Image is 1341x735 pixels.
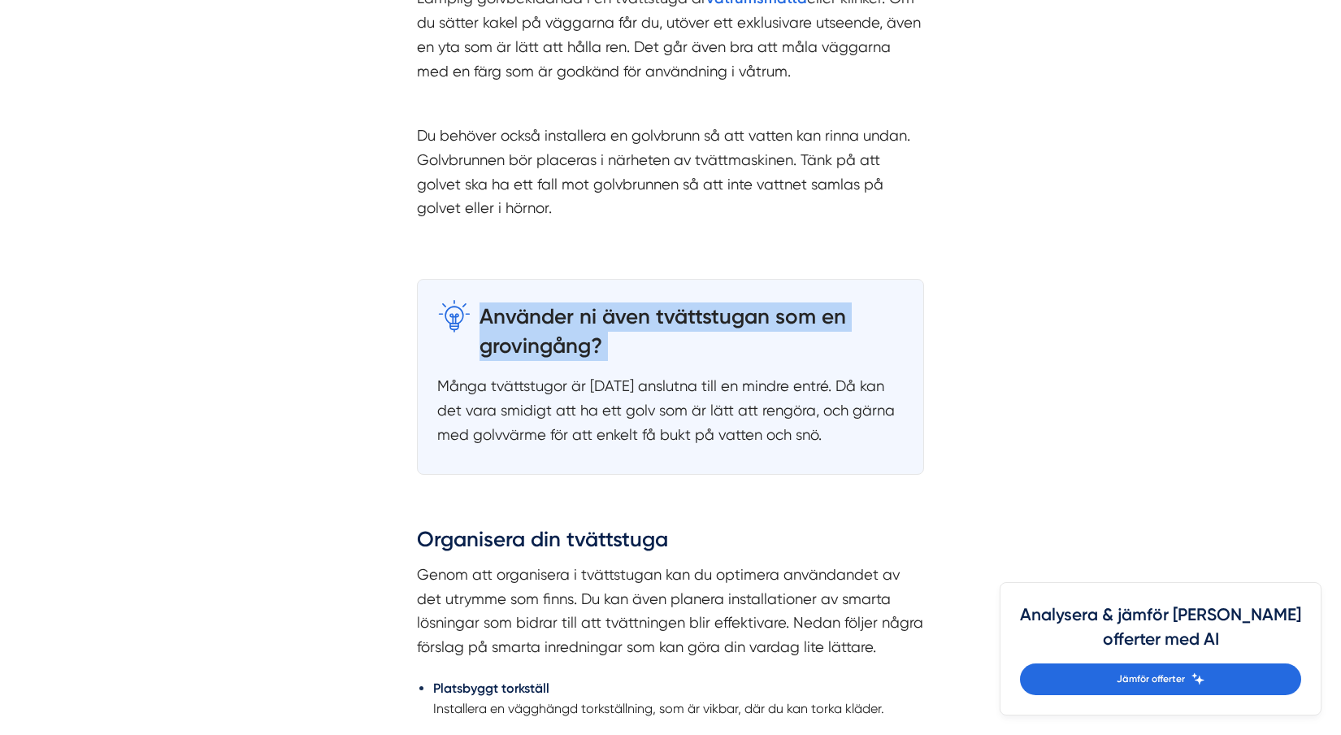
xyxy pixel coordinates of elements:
[433,681,549,696] strong: Platsbyggt torkställ
[433,678,924,720] li: Installera en vägghängd torkställning, som är vikbar, där du kan torka kläder.
[1020,663,1301,695] a: Jämför offerter
[417,124,924,220] p: Du behöver också installera en golvbrunn så att vatten kan rinna undan. Golvbrunnen bör placeras ...
[437,374,904,446] p: Många tvättstugor är [DATE] anslutna till en mindre entré. Då kan det vara smidigt att ha ett gol...
[1020,602,1301,663] h4: Analysera & jämför [PERSON_NAME] offerter med AI
[1117,672,1185,687] span: Jämför offerter
[417,525,924,563] h3: Organisera din tvättstuga
[480,299,904,362] h3: Använder ni även tvättstugan som en grovingång?
[417,563,924,659] p: Genom att organisera i tvättstugan kan du optimera användandet av det utrymme som finns. Du kan ä...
